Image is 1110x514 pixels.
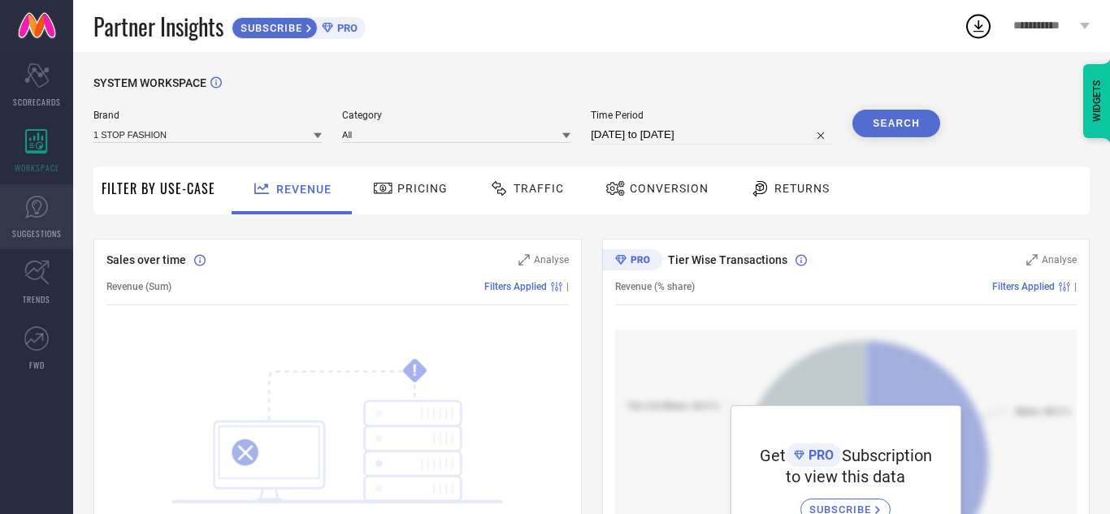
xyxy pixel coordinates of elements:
span: | [566,281,569,292]
span: Get [760,446,786,465]
a: SUBSCRIBEPRO [232,13,366,39]
span: Traffic [514,182,564,195]
span: Analyse [534,254,569,266]
span: Subscription [842,446,932,465]
span: Revenue (Sum) [106,281,171,292]
span: Filter By Use-Case [102,179,215,198]
span: Filters Applied [484,281,547,292]
span: Sales over time [106,253,186,266]
span: SYSTEM WORKSPACE [93,76,206,89]
span: SUGGESTIONS [12,227,62,240]
span: Tier Wise Transactions [668,253,787,266]
span: Revenue [276,183,332,196]
span: PRO [804,447,834,463]
span: PRO [333,22,358,34]
span: Analyse [1042,254,1077,266]
svg: Zoom [518,254,530,266]
span: Category [342,110,570,121]
svg: Zoom [1026,254,1038,266]
span: Time Period [591,110,832,121]
span: Partner Insights [93,10,223,43]
tspan: ! [413,361,417,380]
button: Search [852,110,940,137]
span: to view this data [786,467,905,486]
span: Brand [93,110,322,121]
span: Pricing [397,182,448,195]
div: Premium [602,249,662,274]
span: WORKSPACE [15,162,59,174]
input: Select time period [591,125,832,145]
span: Returns [774,182,830,195]
span: TRENDS [23,293,50,305]
span: SUBSCRIBE [232,22,306,34]
span: FWD [29,359,45,371]
span: Filters Applied [992,281,1055,292]
span: | [1074,281,1077,292]
div: Open download list [964,11,993,41]
span: SCORECARDS [13,96,61,108]
span: Revenue (% share) [615,281,695,292]
span: Conversion [630,182,709,195]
